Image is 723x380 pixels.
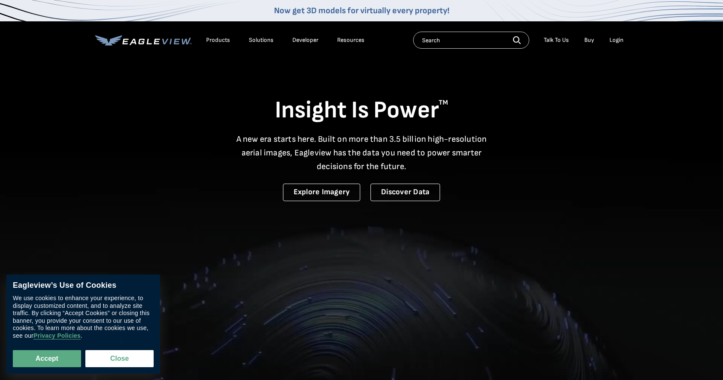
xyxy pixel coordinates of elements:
[13,295,154,339] div: We use cookies to enhance your experience, to display customized content, and to analyze site tra...
[337,36,364,44] div: Resources
[231,132,492,173] p: A new era starts here. Built on more than 3.5 billion high-resolution aerial images, Eagleview ha...
[249,36,274,44] div: Solutions
[95,96,628,126] h1: Insight Is Power
[544,36,569,44] div: Talk To Us
[33,332,80,339] a: Privacy Policies
[283,184,361,201] a: Explore Imagery
[370,184,440,201] a: Discover Data
[13,281,154,290] div: Eagleview’s Use of Cookies
[274,6,449,16] a: Now get 3D models for virtually every property!
[13,350,81,367] button: Accept
[292,36,318,44] a: Developer
[413,32,529,49] input: Search
[206,36,230,44] div: Products
[609,36,624,44] div: Login
[439,99,448,107] sup: TM
[584,36,594,44] a: Buy
[85,350,154,367] button: Close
